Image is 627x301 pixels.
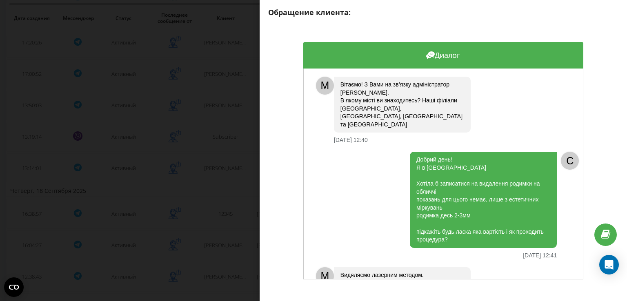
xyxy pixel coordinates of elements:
div: C [561,152,579,170]
div: M [316,77,334,95]
div: Вітаємо! З Вами на зв’язку адміністратор [PERSON_NAME]. В якому місті ви знаходитесь? Наші філіал... [334,77,471,133]
div: [DATE] 12:40 [334,137,368,144]
div: M [316,267,334,285]
div: [DATE] 12:41 [523,252,557,259]
div: Диалог [303,42,583,69]
div: Добрий день! Я в [GEOGRAPHIC_DATA] Хотіла б записатися на видалення родимки на обличчі показань д... [410,152,557,248]
div: Open Intercom Messenger [599,255,619,274]
div: Обращение клиента: [268,7,618,18]
button: Open CMP widget [4,277,24,297]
